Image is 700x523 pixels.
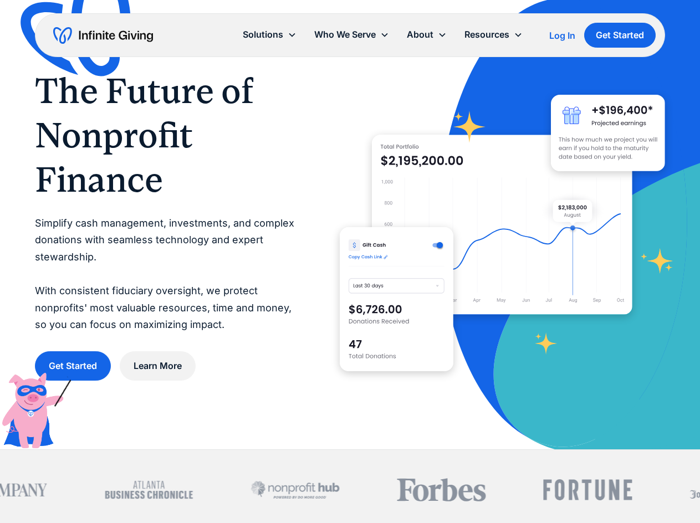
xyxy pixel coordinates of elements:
div: About [407,27,433,42]
h1: The Future of Nonprofit Finance [35,69,295,202]
div: Who We Serve [305,23,398,47]
a: Log In [549,29,575,42]
img: nonprofit donation platform [372,135,632,314]
a: Get Started [35,351,111,381]
div: About [398,23,456,47]
a: home [53,27,153,44]
img: fundraising star [641,248,673,274]
div: Solutions [234,23,305,47]
p: Simplify cash management, investments, and complex donations with seamless technology and expert ... [35,215,295,334]
a: Learn More [120,351,196,381]
img: donation software for nonprofits [340,227,453,371]
div: Who We Serve [314,27,376,42]
div: Resources [456,23,532,47]
a: Get Started [584,23,656,48]
div: Solutions [243,27,283,42]
div: Log In [549,31,575,40]
div: Resources [464,27,509,42]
